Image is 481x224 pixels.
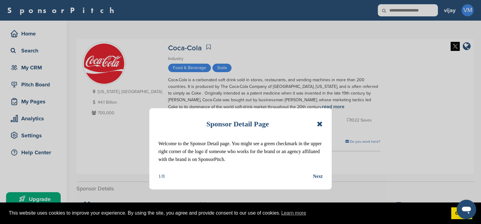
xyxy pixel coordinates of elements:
p: Welcome to the Sponsor Detail page. You might see a green checkmark in the upper right corner of ... [158,140,323,163]
iframe: Button to launch messaging window [457,200,476,219]
a: learn more about cookies [280,209,307,218]
span: This website uses cookies to improve your experience. By using the site, you agree and provide co... [9,209,446,218]
h1: Sponsor Detail Page [206,117,269,131]
a: dismiss cookie message [451,207,472,219]
button: Next [313,172,323,180]
div: 1/8 [158,172,164,180]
